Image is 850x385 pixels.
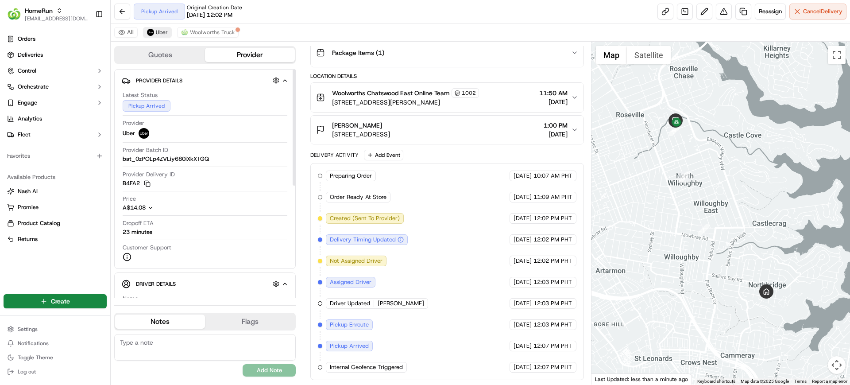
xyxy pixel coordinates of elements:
span: Returns [18,235,38,243]
span: Driver Updated [330,299,370,307]
span: Woolworths Truck [190,29,235,36]
span: Not Assigned Driver [330,257,382,265]
span: [DATE] [514,172,532,180]
img: uber-new-logo.jpeg [147,29,154,36]
a: Product Catalog [7,219,103,227]
span: Cancel Delivery [803,8,842,16]
span: Assigned Driver [330,278,371,286]
span: 12:03 PM PHT [533,299,572,307]
span: 11:50 AM [539,89,568,97]
span: [PERSON_NAME] [378,299,424,307]
button: Add Event [364,150,403,160]
button: Woolworths Truck [177,27,239,38]
span: [DATE] [514,363,532,371]
button: [PERSON_NAME][STREET_ADDRESS]1:00 PM[DATE] [311,116,583,144]
span: Nash AI [18,187,38,195]
span: Package Items ( 1 ) [332,48,384,57]
button: Package Items (1) [311,39,583,67]
span: [DATE] 12:02 PM [187,11,232,19]
span: bat_0zPOLp4ZVLiy680iXkXTGQ [123,155,209,163]
a: Open this area in Google Maps (opens a new window) [594,373,623,385]
a: Deliveries [4,48,107,62]
span: [DATE] [514,257,532,265]
button: Notifications [4,337,107,350]
span: [STREET_ADDRESS] [332,130,390,139]
span: Pickup Arrived [330,342,369,350]
button: Log out [4,366,107,378]
button: Orchestrate [4,80,107,94]
span: Engage [18,99,37,107]
span: 1:00 PM [544,121,568,130]
span: Uber [156,29,168,36]
button: Reassign [755,4,786,19]
span: Dropoff ETA [123,219,154,227]
div: 3 [669,124,680,136]
span: Provider Details [136,77,182,84]
span: [DATE] [514,342,532,350]
button: Nash AI [4,184,107,198]
div: Delivery Activity [310,152,359,159]
img: ww.png [181,29,188,36]
span: Map data ©2025 Google [741,379,789,384]
span: 12:02 PM PHT [533,236,572,244]
span: Pickup Enroute [330,321,369,329]
button: Show street map [596,46,627,64]
button: Provider Details [122,73,288,88]
button: Returns [4,232,107,246]
a: Nash AI [7,187,103,195]
span: Created (Sent To Provider) [330,214,400,222]
a: Orders [4,32,107,46]
button: HomeRunHomeRun[EMAIL_ADDRESS][DOMAIN_NAME] [4,4,92,25]
span: Provider Batch ID [123,146,168,154]
span: Preparing Order [330,172,372,180]
div: 1 [698,224,709,236]
button: CancelDelivery [789,4,846,19]
span: Log out [18,368,36,375]
img: uber-new-logo.jpeg [139,128,149,139]
button: All [114,27,138,38]
button: Provider [205,48,295,62]
span: 12:03 PM PHT [533,278,572,286]
span: Woolworths Chatswood East Online Team [332,89,450,97]
button: Product Catalog [4,216,107,230]
span: Provider [123,119,144,127]
span: Provider Delivery ID [123,171,175,179]
a: Returns [7,235,103,243]
span: Promise [18,203,39,211]
span: Orders [18,35,35,43]
button: Uber [143,27,172,38]
span: Deliveries [18,51,43,59]
button: Create [4,294,107,308]
span: [PERSON_NAME] [332,121,382,130]
span: Price [123,195,136,203]
span: [DATE] [544,130,568,139]
img: HomeRun [7,7,21,21]
button: Promise [4,200,107,214]
div: Favorites [4,149,107,163]
span: [DATE] [514,278,532,286]
span: Reassign [759,8,782,16]
div: Location Details [310,73,583,80]
img: Google [594,373,623,385]
span: 12:07 PM PHT [533,342,572,350]
button: Control [4,64,107,78]
button: Quotes [115,48,205,62]
span: 12:02 PM PHT [533,257,572,265]
span: Uber [123,129,135,137]
span: 12:02 PM PHT [533,214,572,222]
span: Create [51,297,70,306]
a: Report a map error [812,379,847,384]
button: Settings [4,323,107,335]
div: 2 [678,171,690,183]
button: Toggle fullscreen view [828,46,846,64]
button: Map camera controls [828,356,846,374]
span: Product Catalog [18,219,60,227]
span: Toggle Theme [18,354,53,361]
button: [EMAIL_ADDRESS][DOMAIN_NAME] [25,15,88,22]
button: Notes [115,315,205,329]
span: [DATE] [514,236,532,244]
span: Internal Geofence Triggered [330,363,403,371]
span: 11:09 AM PHT [533,193,572,201]
span: Order Ready At Store [330,193,386,201]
